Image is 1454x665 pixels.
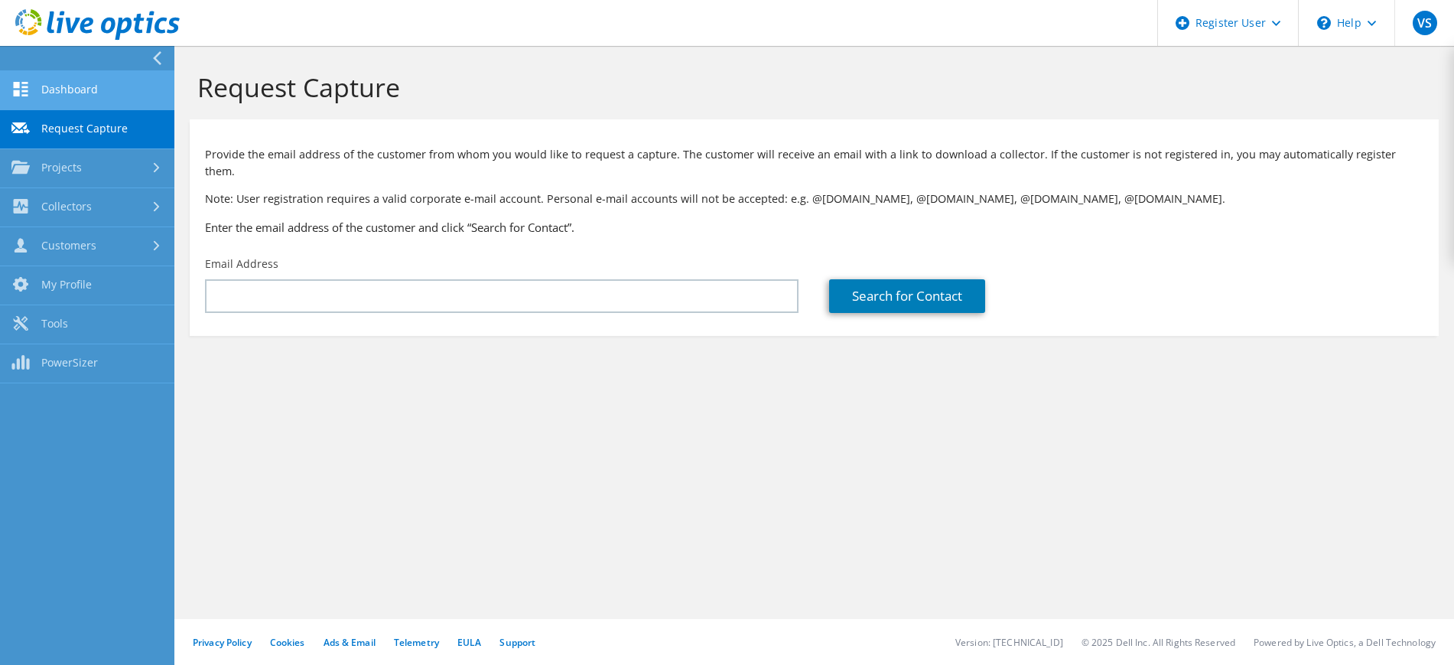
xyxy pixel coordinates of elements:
a: Telemetry [394,636,439,649]
h1: Request Capture [197,71,1423,103]
a: Support [499,636,535,649]
span: VS [1413,11,1437,35]
a: Privacy Policy [193,636,252,649]
label: Email Address [205,256,278,272]
p: Provide the email address of the customer from whom you would like to request a capture. The cust... [205,146,1423,180]
li: Version: [TECHNICAL_ID] [955,636,1063,649]
li: © 2025 Dell Inc. All Rights Reserved [1082,636,1235,649]
svg: \n [1317,16,1331,30]
p: Note: User registration requires a valid corporate e-mail account. Personal e-mail accounts will ... [205,191,1423,207]
a: Search for Contact [829,279,985,313]
h3: Enter the email address of the customer and click “Search for Contact”. [205,219,1423,236]
a: Ads & Email [324,636,376,649]
a: Cookies [270,636,305,649]
li: Powered by Live Optics, a Dell Technology [1254,636,1436,649]
a: EULA [457,636,481,649]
